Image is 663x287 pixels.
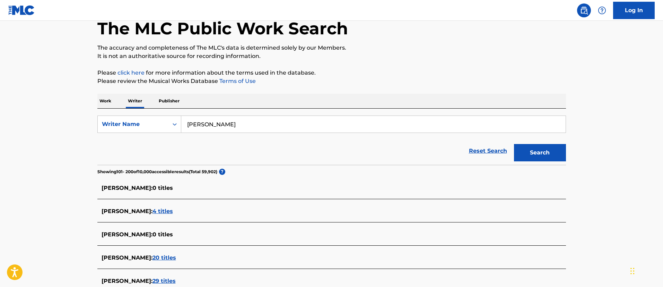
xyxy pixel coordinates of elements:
p: Showing 101 - 200 of 10,000 accessible results (Total 59,902 ) [97,169,217,175]
iframe: Chat Widget [628,254,663,287]
p: Please for more information about the terms used in the database. [97,69,566,77]
span: ? [219,169,225,175]
a: click here [117,69,145,76]
a: Terms of Use [218,78,256,84]
span: 29 titles [152,278,176,284]
div: Writer Name [102,120,164,128]
button: Search [514,144,566,161]
a: Reset Search [465,143,511,159]
img: help [598,6,606,15]
p: Work [97,94,113,108]
p: It is not an authoritative source for recording information. [97,52,566,60]
span: 0 titles [152,185,173,191]
span: 4 titles [152,208,173,214]
span: 0 titles [152,231,173,238]
div: Drag [630,261,635,281]
a: Log In [613,2,655,19]
p: The accuracy and completeness of The MLC's data is determined solely by our Members. [97,44,566,52]
span: [PERSON_NAME] : [102,231,152,238]
h1: The MLC Public Work Search [97,18,348,39]
a: Public Search [577,3,591,17]
img: search [580,6,588,15]
span: 20 titles [152,254,176,261]
div: Help [595,3,609,17]
span: [PERSON_NAME] : [102,278,152,284]
span: [PERSON_NAME] : [102,208,152,214]
p: Writer [126,94,144,108]
span: [PERSON_NAME] : [102,185,152,191]
p: Please review the Musical Works Database [97,77,566,85]
p: Publisher [157,94,182,108]
img: MLC Logo [8,5,35,15]
span: [PERSON_NAME] : [102,254,152,261]
form: Search Form [97,116,566,165]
